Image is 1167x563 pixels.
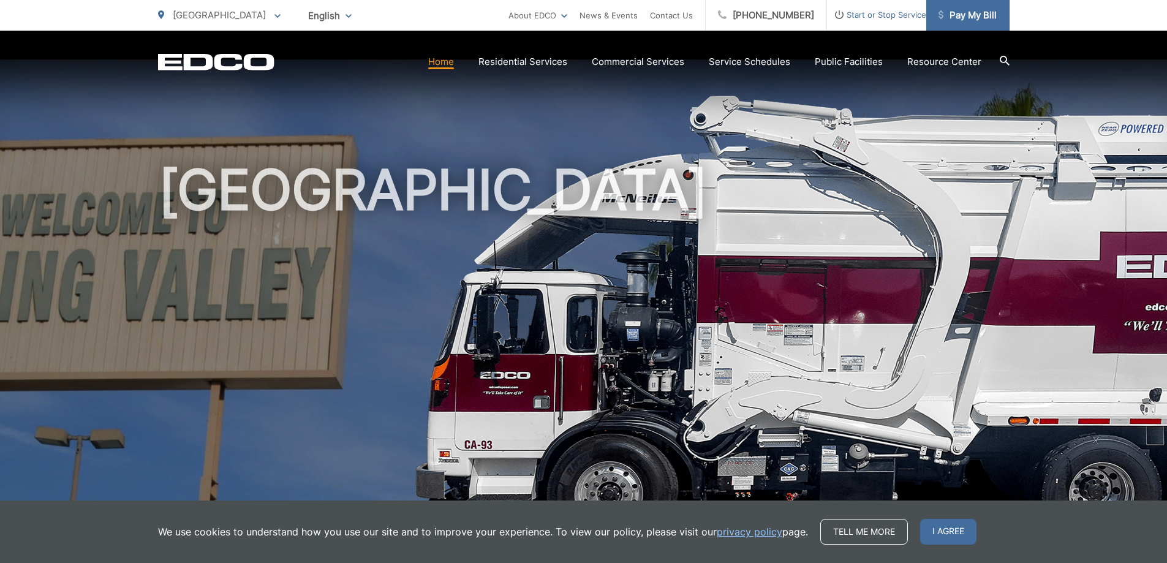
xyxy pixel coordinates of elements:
span: English [299,5,361,26]
a: Residential Services [478,55,567,69]
a: Contact Us [650,8,693,23]
a: Commercial Services [592,55,684,69]
h1: [GEOGRAPHIC_DATA] [158,159,1010,547]
a: Resource Center [907,55,981,69]
a: Tell me more [820,519,908,545]
p: We use cookies to understand how you use our site and to improve your experience. To view our pol... [158,524,808,539]
a: About EDCO [508,8,567,23]
a: EDCD logo. Return to the homepage. [158,53,274,70]
a: News & Events [580,8,638,23]
span: Pay My Bill [939,8,997,23]
a: Service Schedules [709,55,790,69]
a: Home [428,55,454,69]
a: privacy policy [717,524,782,539]
a: Public Facilities [815,55,883,69]
span: [GEOGRAPHIC_DATA] [173,9,266,21]
span: I agree [920,519,976,545]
